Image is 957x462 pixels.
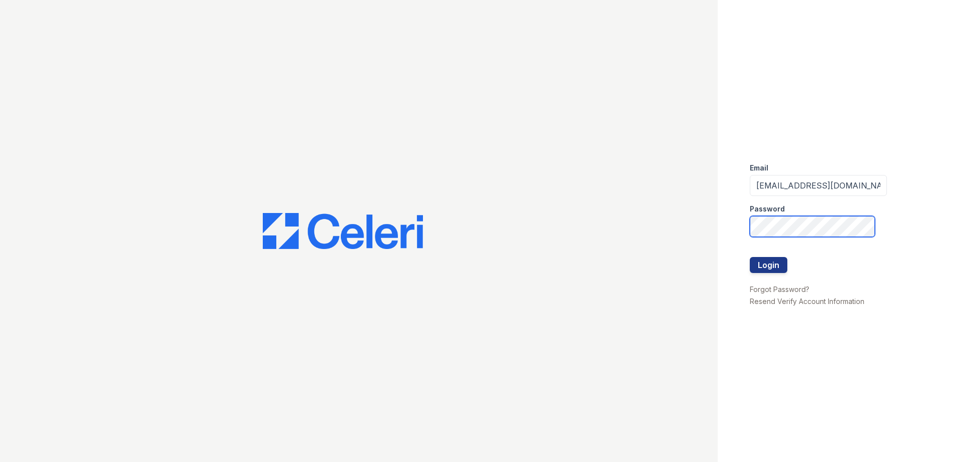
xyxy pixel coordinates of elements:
[263,213,423,249] img: CE_Logo_Blue-a8612792a0a2168367f1c8372b55b34899dd931a85d93a1a3d3e32e68fde9ad4.png
[750,204,785,214] label: Password
[750,163,768,173] label: Email
[750,297,864,305] a: Resend Verify Account Information
[750,285,809,293] a: Forgot Password?
[750,257,787,273] button: Login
